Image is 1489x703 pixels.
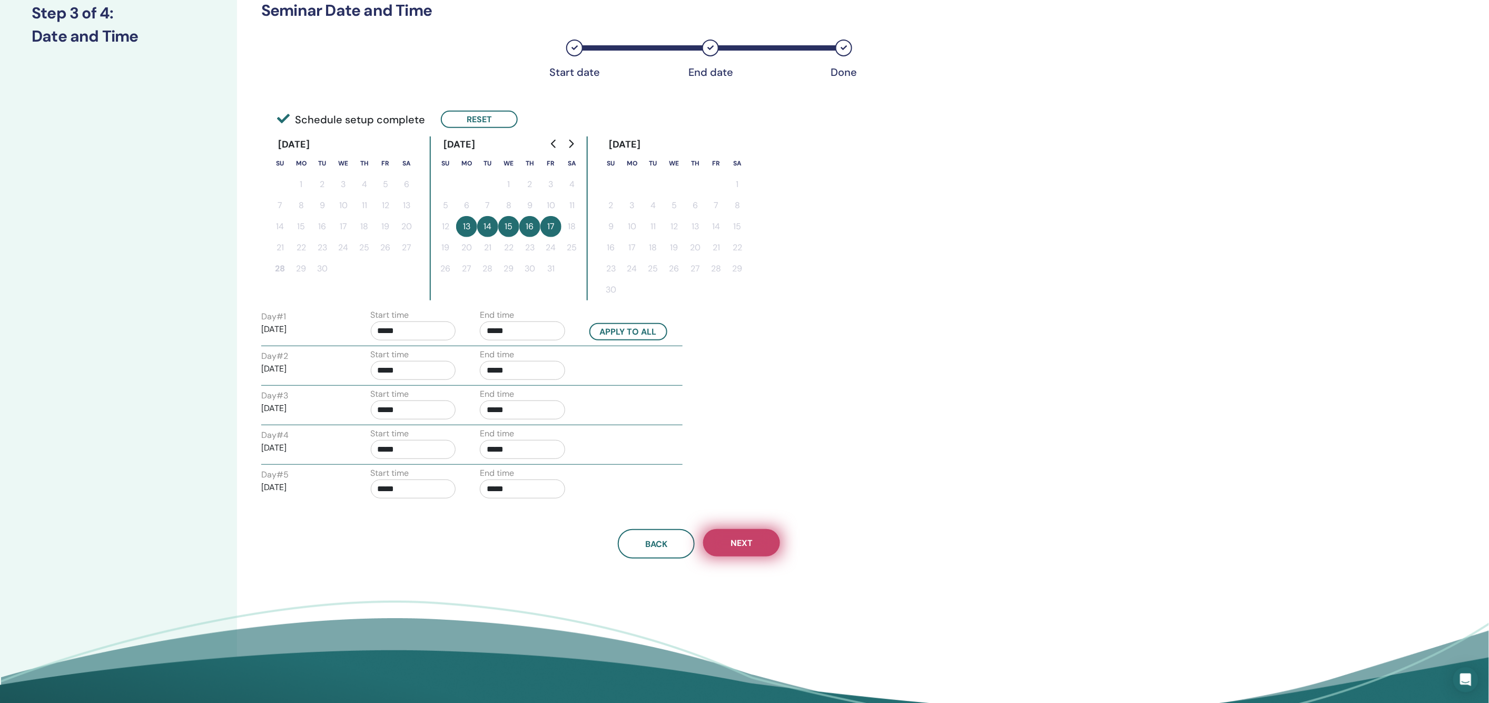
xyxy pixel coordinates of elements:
label: End time [480,467,514,480]
th: Sunday [270,153,291,174]
button: 19 [435,237,456,258]
label: Day # 1 [261,310,286,323]
button: 4 [643,195,664,216]
button: 3 [622,195,643,216]
div: Start date [548,66,601,79]
button: 21 [477,237,498,258]
div: Done [817,66,870,79]
button: 15 [727,216,748,237]
label: Start time [371,348,409,361]
button: Go to previous month [546,133,563,154]
label: Start time [371,388,409,401]
button: 27 [685,258,706,279]
button: 7 [477,195,498,216]
button: 30 [519,258,540,279]
h3: Seminar Date and Time [261,1,1137,20]
button: 30 [600,279,622,300]
div: Open Intercom Messenger [1453,667,1478,692]
button: 6 [456,195,477,216]
button: 10 [622,216,643,237]
label: Day # 2 [261,350,288,363]
button: 25 [354,237,375,258]
button: 7 [270,195,291,216]
button: 4 [354,174,375,195]
button: 16 [519,216,540,237]
button: 12 [664,216,685,237]
button: 1 [291,174,312,195]
div: End date [684,66,737,79]
button: 6 [685,195,706,216]
button: 4 [561,174,583,195]
button: 8 [727,195,748,216]
th: Monday [622,153,643,174]
label: Day # 5 [261,468,289,481]
button: 7 [706,195,727,216]
span: Next [731,538,753,549]
button: 12 [435,216,456,237]
button: 3 [540,174,561,195]
th: Tuesday [312,153,333,174]
button: 5 [375,174,396,195]
label: End time [480,388,514,401]
th: Friday [706,153,727,174]
button: 28 [477,258,498,279]
button: 20 [456,237,477,258]
button: 13 [456,216,477,237]
button: 18 [643,237,664,258]
th: Saturday [396,153,417,174]
button: 18 [561,216,583,237]
button: 1 [727,174,748,195]
label: Start time [371,309,409,321]
button: 27 [456,258,477,279]
button: 11 [561,195,583,216]
th: Wednesday [664,153,685,174]
button: 2 [312,174,333,195]
p: [DATE] [261,481,347,494]
label: End time [480,309,514,321]
div: [DATE] [270,136,319,153]
th: Wednesday [333,153,354,174]
p: [DATE] [261,323,347,336]
th: Wednesday [498,153,519,174]
button: 14 [270,216,291,237]
button: 18 [354,216,375,237]
button: 5 [435,195,456,216]
button: 24 [333,237,354,258]
button: 23 [600,258,622,279]
button: 26 [435,258,456,279]
button: 5 [664,195,685,216]
button: 2 [600,195,622,216]
span: Back [645,539,667,550]
button: 28 [706,258,727,279]
span: Schedule setup complete [277,112,425,128]
button: 14 [706,216,727,237]
button: 22 [291,237,312,258]
th: Thursday [354,153,375,174]
button: 8 [498,195,519,216]
div: [DATE] [600,136,649,153]
button: Next [703,529,780,556]
button: 15 [498,216,519,237]
button: 29 [291,258,312,279]
p: [DATE] [261,442,347,454]
button: 24 [540,237,561,258]
button: 29 [498,258,519,279]
button: 17 [540,216,561,237]
button: 20 [396,216,417,237]
button: 11 [643,216,664,237]
button: Reset [441,111,518,128]
p: [DATE] [261,363,347,375]
button: 2 [519,174,540,195]
button: 23 [519,237,540,258]
button: 19 [664,237,685,258]
button: 12 [375,195,396,216]
th: Friday [540,153,561,174]
th: Monday [291,153,312,174]
th: Friday [375,153,396,174]
th: Tuesday [477,153,498,174]
button: 31 [540,258,561,279]
button: 29 [727,258,748,279]
th: Saturday [561,153,583,174]
button: 16 [312,216,333,237]
th: Thursday [519,153,540,174]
